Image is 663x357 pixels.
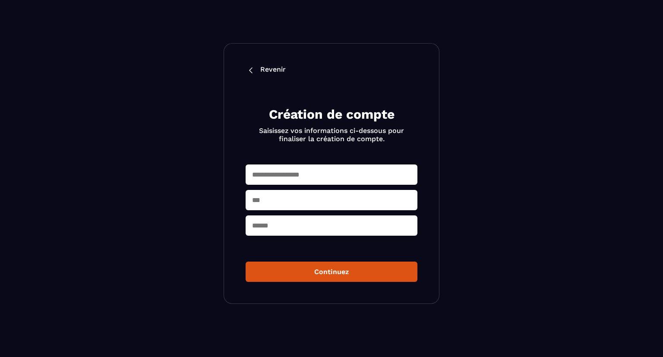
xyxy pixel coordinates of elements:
[246,65,417,76] a: Revenir
[256,106,407,123] h2: Création de compte
[246,65,256,76] img: back
[246,262,417,282] button: Continuez
[256,126,407,143] p: Saisissez vos informations ci-dessous pour finaliser la création de compte.
[260,65,286,76] p: Revenir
